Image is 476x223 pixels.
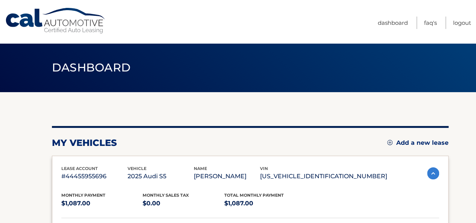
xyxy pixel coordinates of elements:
[194,171,260,182] p: [PERSON_NAME]
[427,167,439,179] img: accordion-active.svg
[61,193,105,198] span: Monthly Payment
[128,166,146,171] span: vehicle
[61,198,143,209] p: $1,087.00
[5,8,106,34] a: Cal Automotive
[61,166,98,171] span: lease account
[52,137,117,149] h2: my vehicles
[61,171,128,182] p: #44455955696
[224,193,284,198] span: Total Monthly Payment
[194,166,207,171] span: name
[143,193,189,198] span: Monthly sales Tax
[128,171,194,182] p: 2025 Audi S5
[378,17,408,29] a: Dashboard
[424,17,437,29] a: FAQ's
[387,139,449,147] a: Add a new lease
[260,166,268,171] span: vin
[260,171,387,182] p: [US_VEHICLE_IDENTIFICATION_NUMBER]
[52,61,131,74] span: Dashboard
[453,17,471,29] a: Logout
[224,198,306,209] p: $1,087.00
[143,198,224,209] p: $0.00
[387,140,392,145] img: add.svg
